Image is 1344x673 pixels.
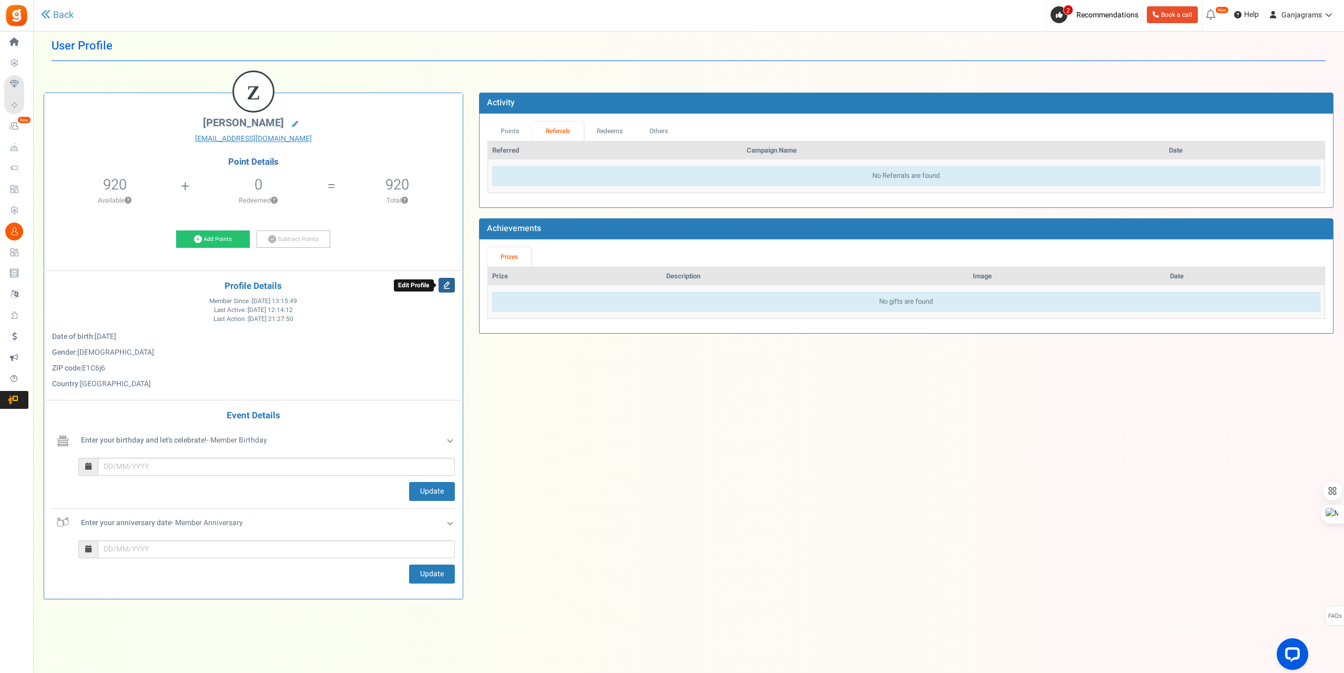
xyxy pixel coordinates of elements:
th: Prize [488,267,662,286]
th: Description [662,267,969,286]
a: Add Points [176,230,250,248]
a: [EMAIL_ADDRESS][DOMAIN_NAME] [52,134,455,144]
h1: User Profile [52,31,1326,61]
span: [DATE] [95,331,116,342]
span: [PERSON_NAME] [203,115,284,130]
button: Update [409,565,455,584]
th: Image [969,267,1165,286]
p: : [52,379,455,389]
b: Enter your anniversary date [81,517,171,528]
th: Date [1165,142,1325,160]
a: Others [636,122,681,141]
span: [DATE] 13:15:49 [252,297,297,306]
p: : [52,332,455,342]
img: Gratisfaction [5,4,28,27]
a: Prizes [487,247,532,267]
em: New [1215,6,1229,14]
span: Recommendations [1076,9,1138,21]
span: FAQs [1328,606,1342,626]
span: [DATE] 12:14:12 [248,306,293,315]
a: Points [487,122,533,141]
a: Redeems [584,122,636,141]
span: Ganjagrams [1281,9,1322,21]
button: Update [409,482,455,501]
h4: Event Details [52,411,455,421]
h5: 920 [385,177,409,193]
span: [GEOGRAPHIC_DATA] [80,378,151,389]
div: No gifts are found [492,292,1320,312]
th: Referred [488,142,743,160]
h4: Point Details [44,157,463,167]
span: Last Active : [214,306,293,315]
a: Referrals [532,122,584,141]
p: Redeemed [190,196,326,205]
span: Member Since : [209,297,297,306]
h4: Profile Details [52,282,455,292]
a: Subtract Points [257,230,330,248]
p: Total [337,196,457,205]
span: [DEMOGRAPHIC_DATA] [77,347,154,358]
div: Edit Profile [394,279,434,292]
span: - Member Birthday [81,435,267,446]
div: No Referrals are found [492,166,1320,186]
p: : [52,363,455,374]
b: Gender [52,347,76,358]
a: Back [41,8,74,22]
b: ZIP code [52,363,80,374]
span: [DATE] 21:27:50 [248,315,293,324]
b: Country [52,378,78,389]
b: Enter your birthday and let's celebrate! [81,435,207,446]
th: Date [1166,267,1325,286]
p: : [52,347,455,358]
b: Achievements [487,222,541,235]
button: ? [401,197,408,204]
a: Help [1230,6,1263,23]
b: Date of birth [52,331,93,342]
th: Campaign Name [742,142,1165,160]
span: 2 [1063,5,1073,15]
h5: 0 [254,177,262,193]
span: E1C6j6 [82,363,105,374]
b: Activity [487,96,515,109]
p: Available [49,196,180,205]
span: Help [1241,9,1259,20]
figcaption: Z [234,72,273,113]
a: Book a call [1147,6,1198,23]
span: 920 [103,174,127,195]
em: New [17,116,31,124]
span: Last Action : [213,315,293,324]
span: - Member Anniversary [81,517,243,528]
button: ? [125,197,131,204]
a: 2 Recommendations [1051,6,1143,23]
a: New [4,117,28,135]
button: ? [271,197,278,204]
